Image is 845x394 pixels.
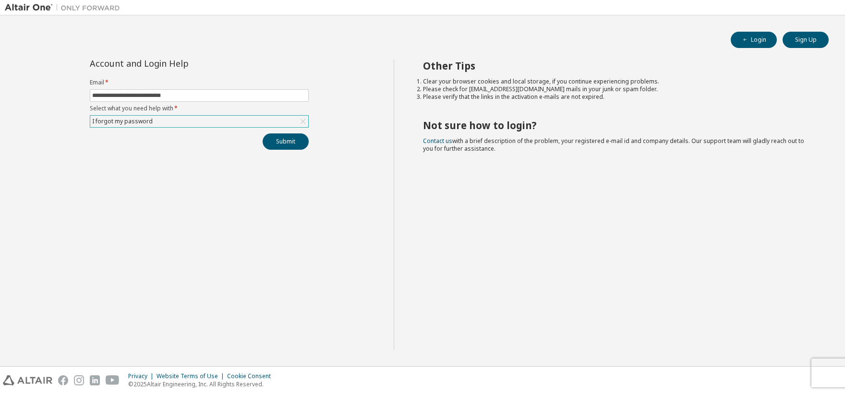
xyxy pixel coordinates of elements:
div: I forgot my password [90,116,308,127]
img: linkedin.svg [90,375,100,385]
label: Select what you need help with [90,105,309,112]
div: Privacy [128,372,157,380]
h2: Other Tips [423,60,812,72]
h2: Not sure how to login? [423,119,812,131]
p: © 2025 Altair Engineering, Inc. All Rights Reserved. [128,380,277,388]
button: Submit [263,133,309,150]
div: I forgot my password [91,116,154,127]
a: Contact us [423,137,452,145]
img: Altair One [5,3,125,12]
div: Cookie Consent [227,372,277,380]
span: with a brief description of the problem, your registered e-mail id and company details. Our suppo... [423,137,804,153]
label: Email [90,79,309,86]
li: Clear your browser cookies and local storage, if you continue experiencing problems. [423,78,812,85]
li: Please verify that the links in the activation e-mails are not expired. [423,93,812,101]
li: Please check for [EMAIL_ADDRESS][DOMAIN_NAME] mails in your junk or spam folder. [423,85,812,93]
img: youtube.svg [106,375,120,385]
img: facebook.svg [58,375,68,385]
div: Website Terms of Use [157,372,227,380]
img: altair_logo.svg [3,375,52,385]
button: Sign Up [783,32,829,48]
button: Login [731,32,777,48]
img: instagram.svg [74,375,84,385]
div: Account and Login Help [90,60,265,67]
